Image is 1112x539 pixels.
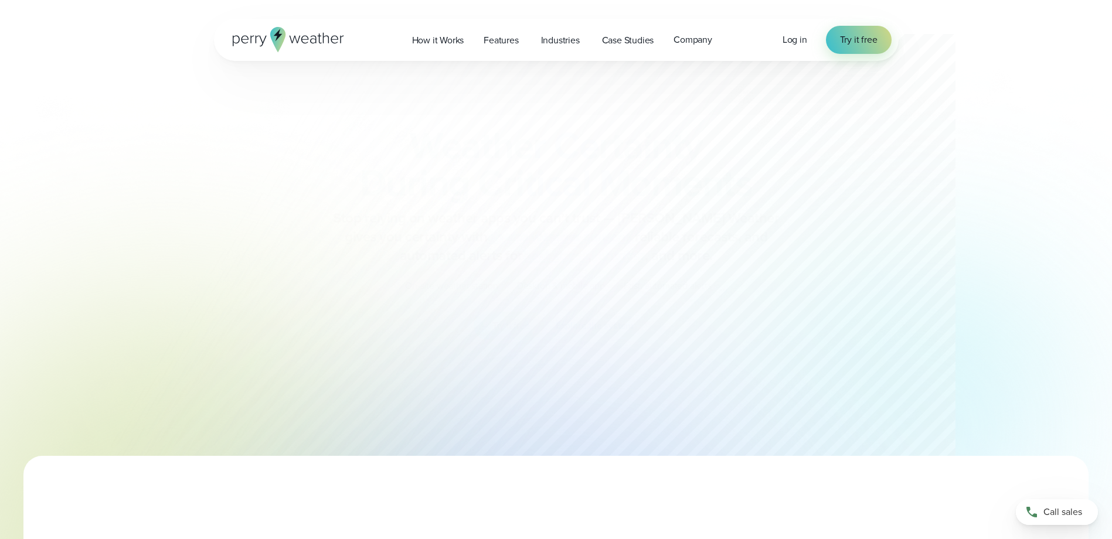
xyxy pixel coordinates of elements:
span: How it Works [412,33,464,47]
span: Try it free [840,33,878,47]
a: Try it free [826,26,892,54]
a: Call sales [1016,499,1098,525]
span: Company [674,33,712,47]
span: Case Studies [602,33,654,47]
a: Case Studies [592,28,664,52]
a: How it Works [402,28,474,52]
span: Features [484,33,518,47]
span: Industries [541,33,580,47]
span: Log in [783,33,807,46]
a: Log in [783,33,807,47]
span: Call sales [1043,505,1082,519]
